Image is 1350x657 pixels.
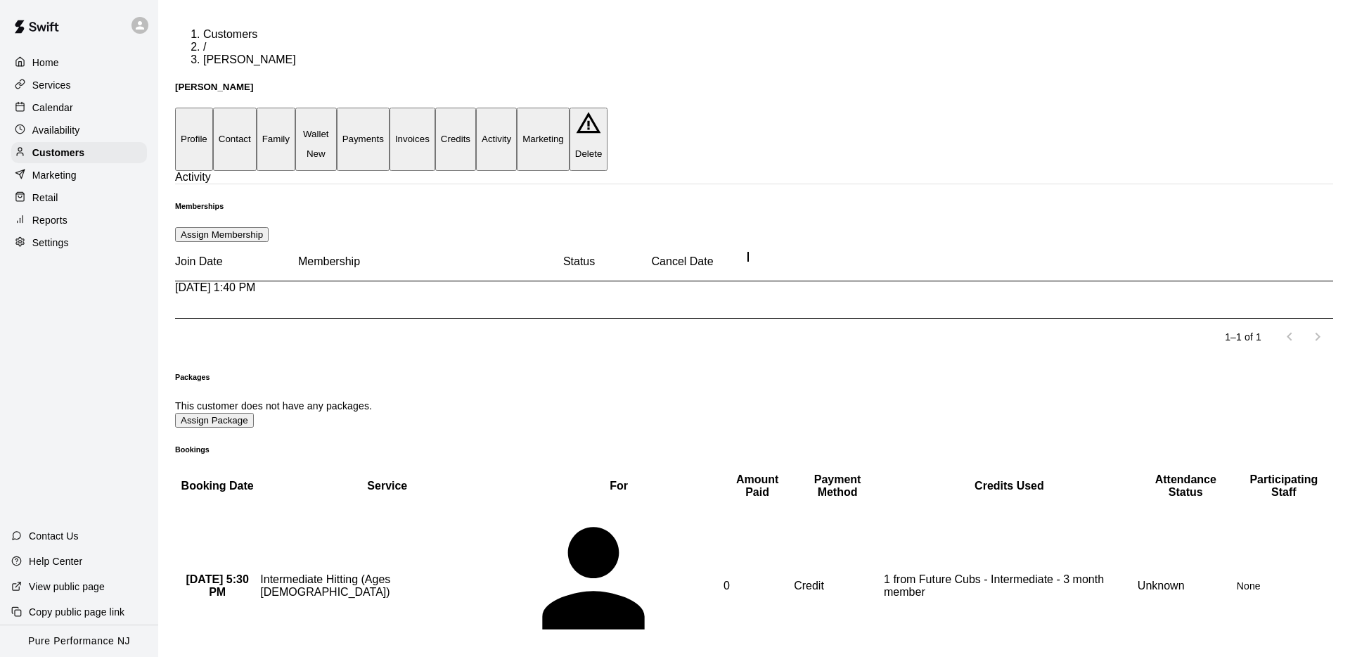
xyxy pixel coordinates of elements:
[11,142,147,163] a: Customers
[11,232,147,253] a: Settings
[175,227,269,242] button: Assign Membership
[563,242,652,281] div: Status
[367,480,407,492] b: Service
[175,108,213,170] button: Profile
[575,148,603,159] p: Delete
[32,123,80,137] p: Availability
[1155,473,1216,498] b: Attendance Status
[1249,473,1318,498] b: Participating Staff
[175,202,1333,210] h6: Memberships
[11,75,147,96] a: Services
[11,97,147,118] a: Calendar
[203,53,296,65] span: [PERSON_NAME]
[11,165,147,186] a: Marketing
[175,399,1333,413] p: This customer does not have any packages.
[32,191,58,205] p: Retail
[652,242,740,281] div: Cancel Date
[337,108,390,170] button: Payments
[301,129,331,139] p: Wallet
[32,236,69,250] p: Settings
[175,171,211,183] span: Activity
[1225,330,1261,344] p: 1–1 of 1
[29,529,79,543] p: Contact Us
[814,473,861,498] b: Payment Method
[175,108,1333,170] div: basic tabs example
[517,502,721,657] div: Robert Abendschoen
[390,108,435,170] button: Invoices
[175,82,1333,92] h5: [PERSON_NAME]
[257,108,295,170] button: Family
[175,445,1333,454] h6: Bookings
[736,473,778,498] b: Amount Paid
[203,28,257,40] a: Customers
[517,108,570,170] button: Marketing
[975,480,1044,492] b: Credits Used
[1237,579,1331,593] p: None
[11,210,147,231] a: Reports
[32,56,59,70] p: Home
[181,480,254,492] b: Booking Date
[11,187,147,208] a: Retail
[175,413,254,428] button: Assign Package
[301,148,331,159] span: New
[476,108,517,170] button: Activity
[32,146,84,160] p: Customers
[175,242,298,281] div: Join Date
[610,480,628,492] b: For
[298,242,563,281] div: Membership
[175,28,1333,66] nav: breadcrumb
[29,605,124,619] p: Copy public page link
[435,108,476,170] button: Credits
[175,281,298,318] div: [DATE] 1:40 PM
[32,213,67,227] p: Reports
[32,101,73,115] p: Calendar
[11,120,147,141] a: Availability
[32,168,77,182] p: Marketing
[29,580,105,594] p: View public page
[32,78,71,92] p: Services
[175,373,1333,381] h6: Packages
[203,41,1333,53] li: /
[11,52,147,73] a: Home
[28,634,130,649] p: Pure Performance NJ
[29,554,82,568] p: Help Center
[213,108,257,170] button: Contact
